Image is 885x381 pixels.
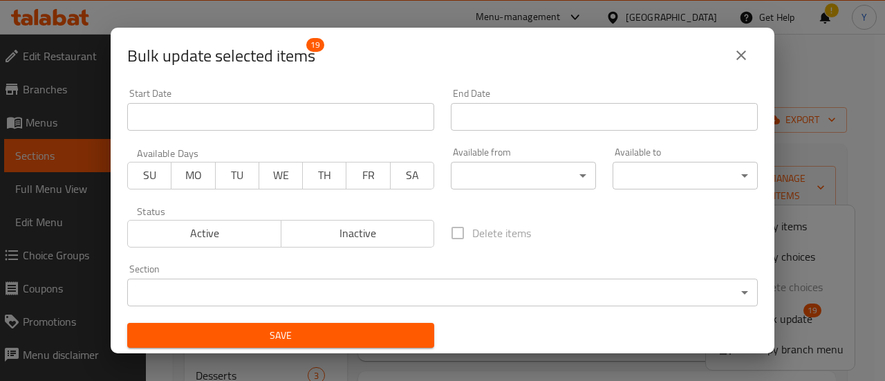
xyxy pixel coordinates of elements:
[725,39,758,72] button: close
[177,165,209,185] span: MO
[281,220,435,248] button: Inactive
[171,162,215,189] button: MO
[127,45,315,67] span: Selected items count
[127,323,434,349] button: Save
[302,162,346,189] button: TH
[451,162,596,189] div: ​
[259,162,303,189] button: WE
[265,165,297,185] span: WE
[138,327,423,344] span: Save
[472,225,531,241] span: Delete items
[127,279,758,306] div: ​
[127,220,281,248] button: Active
[352,165,384,185] span: FR
[613,162,758,189] div: ​
[308,165,341,185] span: TH
[390,162,434,189] button: SA
[346,162,390,189] button: FR
[306,38,324,52] span: 19
[221,165,254,185] span: TU
[127,162,171,189] button: SU
[287,223,429,243] span: Inactive
[133,165,166,185] span: SU
[133,223,276,243] span: Active
[215,162,259,189] button: TU
[396,165,429,185] span: SA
